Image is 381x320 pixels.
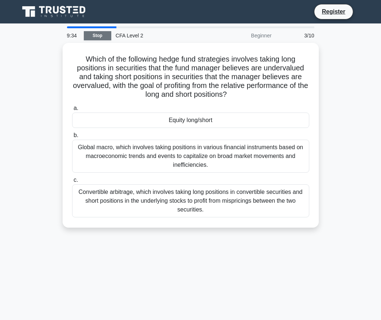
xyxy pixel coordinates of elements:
div: Convertible arbitrage, which involves taking long positions in convertible securities and short p... [72,184,309,217]
span: c. [74,177,78,183]
div: Global macro, which involves taking positions in various financial instruments based on macroecon... [72,140,309,173]
div: Beginner [212,28,276,43]
div: 3/10 [276,28,319,43]
h5: Which of the following hedge fund strategies involves taking long positions in securities that th... [71,55,310,99]
div: 9:34 [63,28,84,43]
span: b. [74,132,78,138]
a: Stop [84,31,111,40]
span: a. [74,105,78,111]
div: Equity long/short [72,113,309,128]
div: CFA Level 2 [111,28,212,43]
a: Register [317,7,350,16]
